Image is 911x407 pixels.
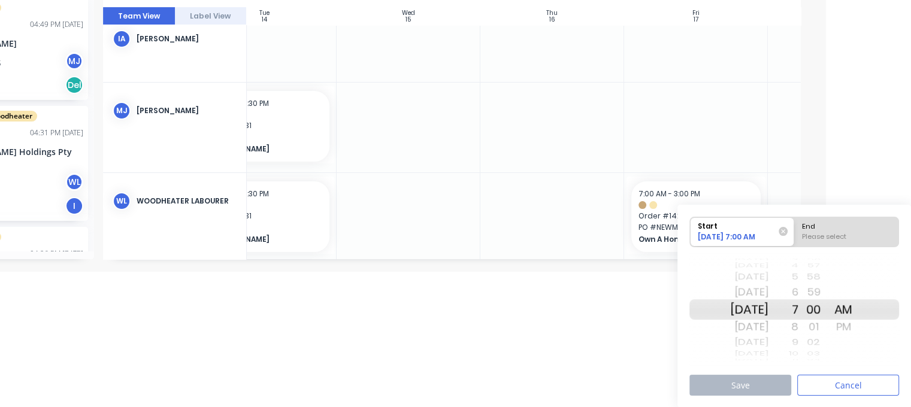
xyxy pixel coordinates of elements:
[113,30,131,48] div: IA
[207,120,322,131] span: Order # 1631
[65,76,83,94] div: Del
[768,269,798,285] div: 5
[731,283,768,302] div: [DATE]
[768,253,798,366] div: Hour
[768,348,798,359] div: 10
[207,132,322,142] span: PO # JQM
[207,98,269,108] span: 8:30 AM - 4:30 PM
[638,234,742,245] span: Own A Home
[65,197,83,215] div: I
[828,299,858,320] div: AM
[798,348,828,359] div: 03
[65,52,83,70] div: MJ
[137,34,237,44] div: [PERSON_NAME]
[768,335,798,350] div: 9
[798,232,895,247] div: Please select
[768,299,798,320] div: 7
[768,358,798,362] div: 11
[798,283,828,302] div: 59
[113,192,131,210] div: WL
[731,258,768,262] div: [DATE]
[731,269,768,285] div: [DATE]
[207,234,311,245] span: [PERSON_NAME]
[549,17,555,23] div: 16
[103,7,175,25] button: Team View
[113,102,131,120] div: MJ
[694,17,698,23] div: 17
[207,211,322,221] span: Order # 1631
[798,299,828,320] div: 00
[137,105,237,116] div: [PERSON_NAME]
[259,10,270,17] div: Tue
[731,348,768,359] div: [DATE]
[262,17,267,23] div: 14
[731,317,768,336] div: [DATE]
[731,299,768,320] div: [DATE]
[137,196,237,206] div: Woodheater Labourer
[731,358,768,362] div: [DATE]
[638,222,753,233] span: PO # NEWMANS PO #0031
[546,10,558,17] div: Thu
[207,222,322,233] span: PO # JQM
[798,260,828,271] div: 57
[768,258,798,262] div: 3
[797,375,899,396] button: Cancel
[402,10,415,17] div: Wed
[828,317,858,336] div: PM
[405,17,411,23] div: 15
[30,19,83,30] div: 04:49 PM [DATE]
[638,211,753,221] span: Order # 1429
[638,189,700,199] span: 7:00 AM - 3:00 PM
[768,283,798,302] div: 6
[798,258,828,262] div: 56
[768,260,798,271] div: 4
[798,253,828,366] div: Minute
[798,335,828,350] div: 02
[207,144,311,154] span: [PERSON_NAME]
[768,317,798,336] div: 8
[731,253,768,366] div: Date
[694,232,780,246] div: [DATE] 7:00 AM
[731,335,768,350] div: [DATE]
[798,269,828,285] div: 58
[175,7,247,25] button: Label View
[798,358,828,362] div: 04
[798,217,895,232] div: End
[694,217,780,232] div: Start
[731,260,768,271] div: [DATE]
[207,189,269,199] span: 8:30 AM - 4:30 PM
[30,127,83,138] div: 04:31 PM [DATE]
[798,317,828,336] div: 01
[692,10,700,17] div: Fri
[30,248,83,259] div: 04:26 PM [DATE]
[65,173,83,191] div: WL
[689,375,791,396] button: Save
